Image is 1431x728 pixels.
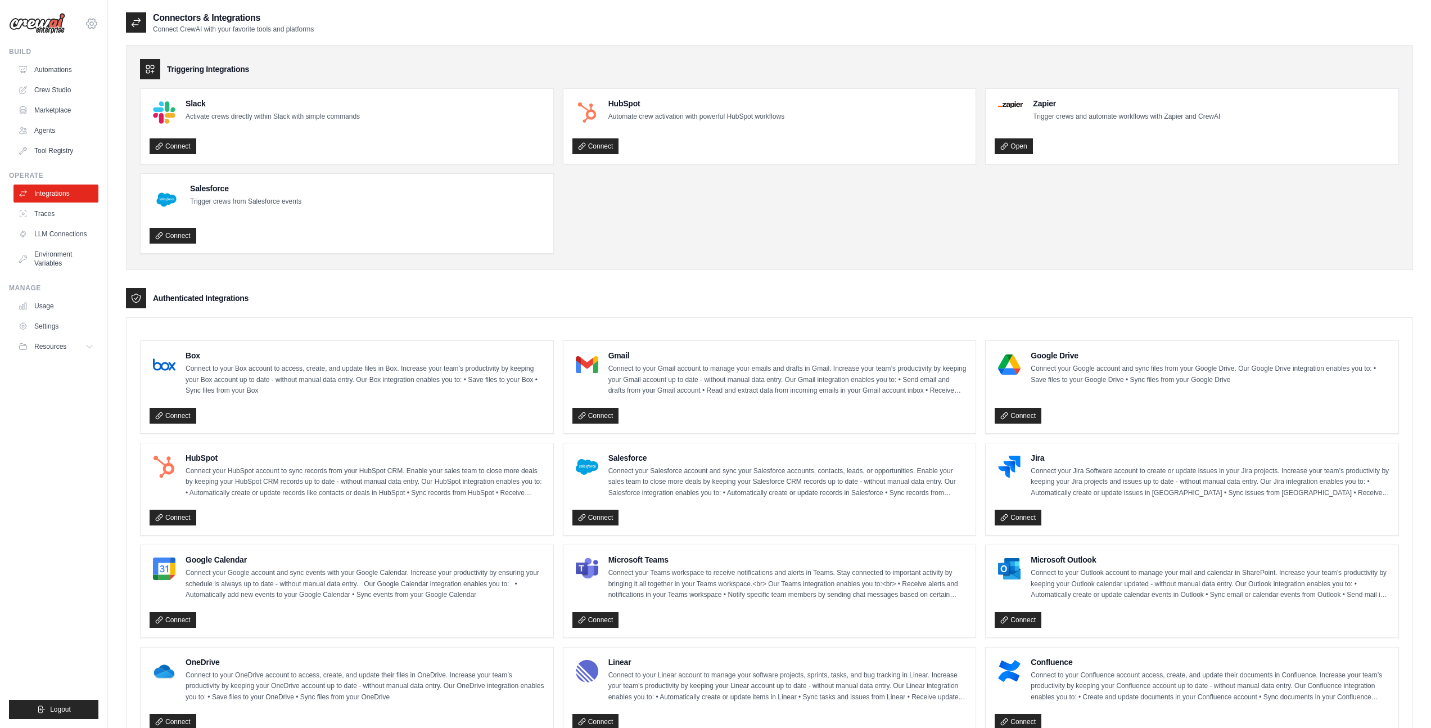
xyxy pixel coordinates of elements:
[150,408,196,424] a: Connect
[608,98,784,109] h4: HubSpot
[1031,670,1389,703] p: Connect to your Confluence account access, create, and update their documents in Confluence. Incr...
[153,11,314,25] h2: Connectors & Integrations
[576,353,598,376] img: Gmail Logo
[150,612,196,628] a: Connect
[186,554,544,565] h4: Google Calendar
[1033,98,1220,109] h4: Zapier
[13,185,98,203] a: Integrations
[186,452,544,464] h4: HubSpot
[1031,452,1389,464] h4: Jira
[9,700,98,719] button: Logout
[186,466,544,499] p: Connect your HubSpot account to sync records from your HubSpot CRM. Enable your sales team to clo...
[608,568,967,601] p: Connect your Teams workspace to receive notifications and alerts in Teams. Stay connected to impo...
[150,510,196,525] a: Connect
[576,456,598,478] img: Salesforce Logo
[608,111,784,123] p: Automate crew activation with powerful HubSpot workflows
[608,350,967,361] h4: Gmail
[186,568,544,601] p: Connect your Google account and sync events with your Google Calendar. Increase your productivity...
[153,25,314,34] p: Connect CrewAI with your favorite tools and platforms
[608,670,967,703] p: Connect to your Linear account to manage your software projects, sprints, tasks, and bug tracking...
[576,101,598,124] img: HubSpot Logo
[995,510,1041,525] a: Connect
[572,138,619,154] a: Connect
[1031,568,1389,601] p: Connect to your Outlook account to manage your mail and calendar in SharePoint. Increase your tea...
[153,660,175,682] img: OneDrive Logo
[13,101,98,119] a: Marketplace
[13,81,98,99] a: Crew Studio
[9,47,98,56] div: Build
[1033,111,1220,123] p: Trigger crews and automate workflows with Zapier and CrewAI
[1031,657,1389,668] h4: Confluence
[13,122,98,140] a: Agents
[50,705,71,714] span: Logout
[1031,554,1389,565] h4: Microsoft Outlook
[572,510,619,525] a: Connect
[1031,466,1389,499] p: Connect your Jira Software account to create or update issues in your Jira projects. Increase you...
[998,456,1021,478] img: Jira Logo
[9,171,98,180] div: Operate
[998,558,1021,580] img: Microsoft Outlook Logo
[13,338,98,356] button: Resources
[608,452,967,464] h4: Salesforce
[9,13,65,34] img: Logo
[13,61,98,79] a: Automations
[572,612,619,628] a: Connect
[153,186,180,213] img: Salesforce Logo
[1031,363,1389,385] p: Connect your Google account and sync files from your Google Drive. Our Google Drive integration e...
[995,408,1041,424] a: Connect
[608,554,967,565] h4: Microsoft Teams
[150,138,196,154] a: Connect
[1031,350,1389,361] h4: Google Drive
[995,138,1032,154] a: Open
[190,196,301,208] p: Trigger crews from Salesforce events
[998,660,1021,682] img: Confluence Logo
[13,142,98,160] a: Tool Registry
[608,363,967,397] p: Connect to your Gmail account to manage your emails and drafts in Gmail. Increase your team’s pro...
[153,293,249,304] h3: Authenticated Integrations
[998,101,1023,108] img: Zapier Logo
[13,205,98,223] a: Traces
[153,353,175,376] img: Box Logo
[608,466,967,499] p: Connect your Salesforce account and sync your Salesforce accounts, contacts, leads, or opportunit...
[167,64,249,75] h3: Triggering Integrations
[153,558,175,580] img: Google Calendar Logo
[13,245,98,272] a: Environment Variables
[13,225,98,243] a: LLM Connections
[186,363,544,397] p: Connect to your Box account to access, create, and update files in Box. Increase your team’s prod...
[186,657,544,668] h4: OneDrive
[153,101,175,124] img: Slack Logo
[186,350,544,361] h4: Box
[34,342,66,351] span: Resources
[190,183,301,194] h4: Salesforce
[186,111,360,123] p: Activate crews directly within Slack with simple commands
[13,297,98,315] a: Usage
[998,353,1021,376] img: Google Drive Logo
[13,317,98,335] a: Settings
[153,456,175,478] img: HubSpot Logo
[995,612,1041,628] a: Connect
[608,657,967,668] h4: Linear
[572,408,619,424] a: Connect
[150,228,196,244] a: Connect
[576,660,598,682] img: Linear Logo
[186,98,360,109] h4: Slack
[186,670,544,703] p: Connect to your OneDrive account to access, create, and update their files in OneDrive. Increase ...
[9,284,98,293] div: Manage
[576,558,598,580] img: Microsoft Teams Logo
